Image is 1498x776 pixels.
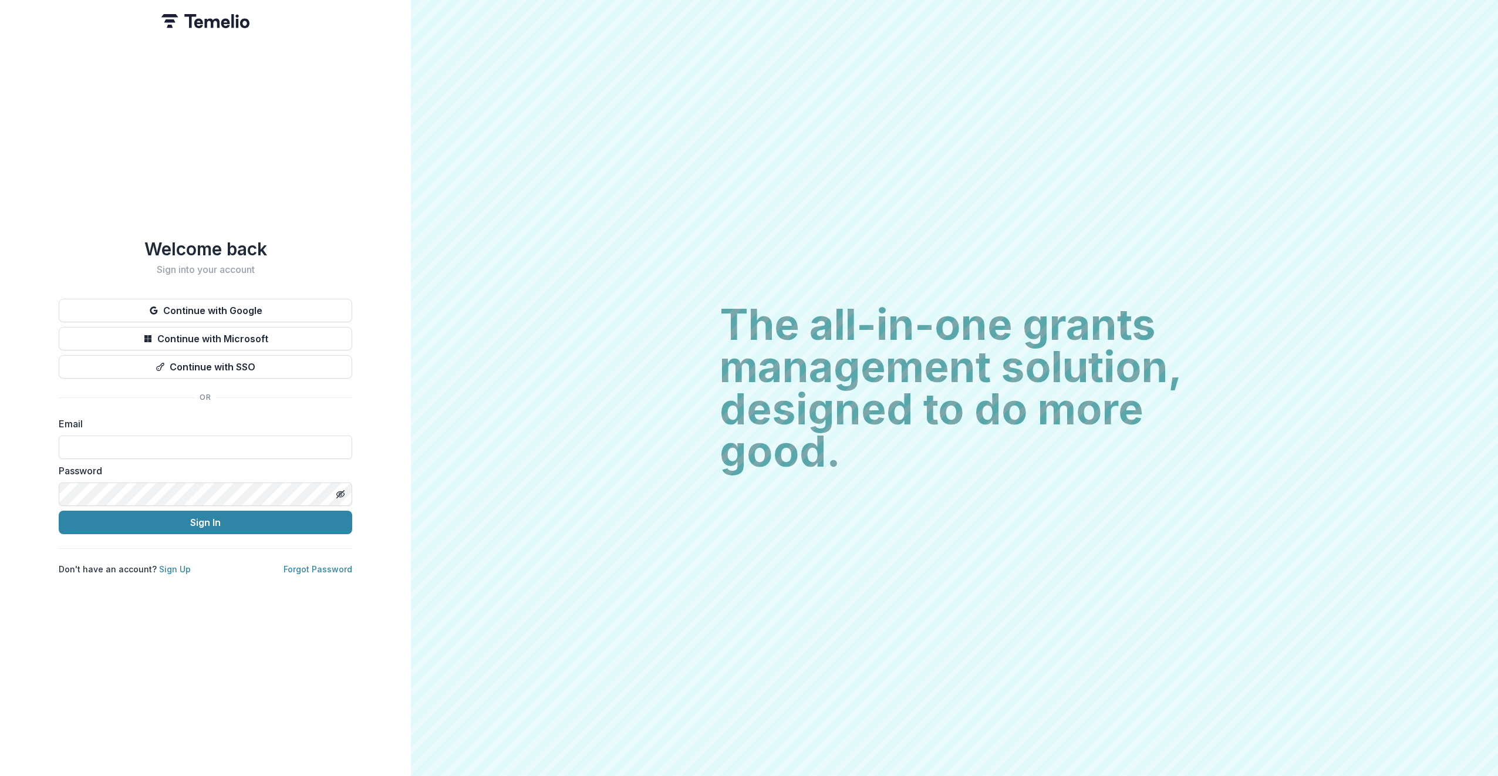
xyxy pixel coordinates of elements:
[59,511,352,534] button: Sign In
[59,327,352,350] button: Continue with Microsoft
[59,355,352,379] button: Continue with SSO
[59,563,191,575] p: Don't have an account?
[59,417,345,431] label: Email
[59,299,352,322] button: Continue with Google
[331,485,350,504] button: Toggle password visibility
[159,564,191,574] a: Sign Up
[59,464,345,478] label: Password
[59,264,352,275] h2: Sign into your account
[284,564,352,574] a: Forgot Password
[59,238,352,259] h1: Welcome back
[161,14,249,28] img: Temelio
